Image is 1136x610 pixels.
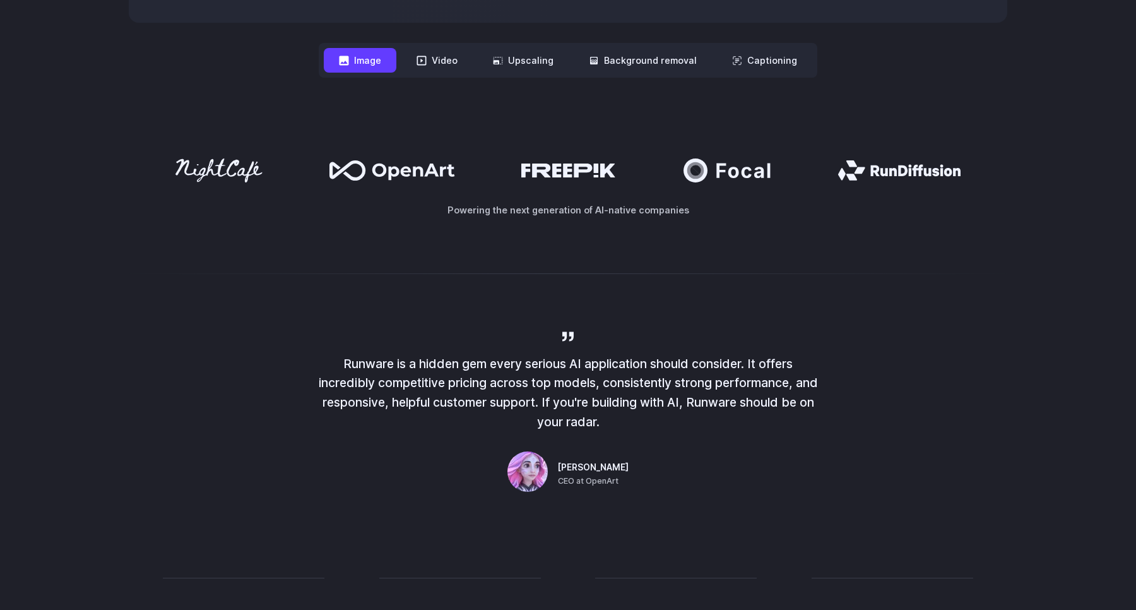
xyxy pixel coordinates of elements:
span: CEO at OpenArt [558,475,618,487]
span: [PERSON_NAME] [558,461,629,475]
button: Upscaling [478,48,569,73]
p: Runware is a hidden gem every serious AI application should consider. It offers incredibly compet... [316,354,820,432]
button: Captioning [717,48,812,73]
button: Image [324,48,396,73]
button: Video [401,48,473,73]
img: Person [507,452,548,492]
button: Background removal [574,48,712,73]
p: Powering the next generation of AI-native companies [129,203,1007,217]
